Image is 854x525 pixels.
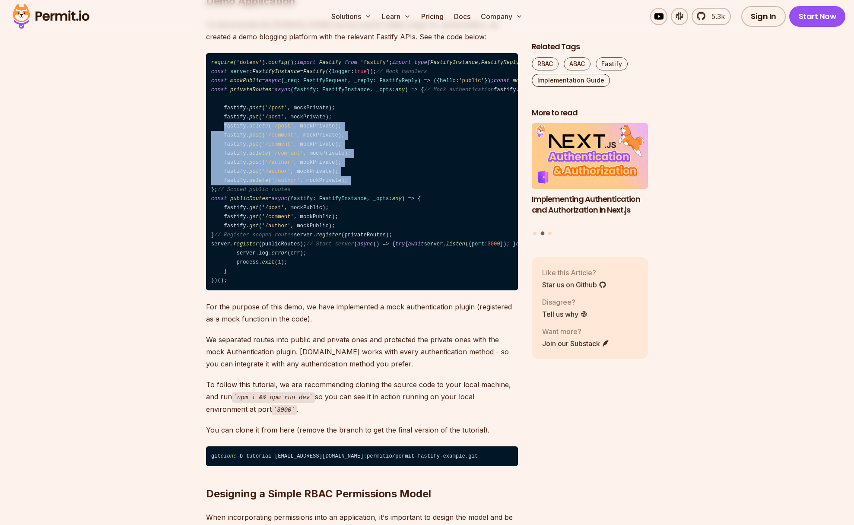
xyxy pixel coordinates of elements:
a: RBAC [532,57,559,70]
span: get [249,205,259,211]
span: port [472,241,484,247]
p: Want more? [542,326,610,337]
span: '/post' [262,114,284,120]
span: publicRoutes [230,196,268,202]
span: listen [446,241,465,247]
span: // Mock authentication [424,87,494,93]
span: any [392,196,402,202]
span: true [354,69,367,75]
span: import [392,60,411,66]
span: const [211,196,227,202]
span: put [249,169,259,175]
span: // Start server [306,241,354,247]
span: async [265,78,281,84]
span: mockPrivate [513,78,548,84]
span: // Mock handlers [376,69,427,75]
a: Pricing [418,8,447,25]
div: Posts [532,124,648,237]
span: delete [249,150,268,156]
span: '/comment' [265,132,297,138]
a: Docs [451,8,474,25]
span: delete [249,123,268,129]
p: To follow this tutorial, we are recommending cloning the source code to your local machine, and r... [206,379,518,415]
span: log [259,250,268,256]
button: Learn [378,8,414,25]
span: '/author' [262,223,290,229]
h2: Designing a Simple RBAC Permissions Model [206,452,518,501]
button: Go to slide 1 [533,232,537,235]
span: '/post' [265,105,287,111]
a: Sign In [741,6,786,27]
a: 5.3k [692,8,731,25]
img: Implementing Authentication and Authorization in Next.js [532,124,648,189]
button: Solutions [328,8,375,25]
code: npm i && npm run dev [232,392,315,403]
span: mockPublic [230,78,262,84]
a: ABAC [564,57,590,70]
span: error [271,250,287,256]
span: from [345,60,357,66]
span: '/author' [271,178,300,184]
span: catch [516,241,532,247]
a: Join our Substack [542,338,610,349]
span: const [211,69,227,75]
p: For the purpose of this demo, we have implemented a mock authentication plugin (registered as a m... [206,301,518,325]
span: '/author' [265,159,294,165]
span: get [249,223,259,229]
span: put [249,141,259,147]
span: await [408,241,424,247]
span: '/author' [262,169,290,175]
span: '/post' [271,123,293,129]
span: delete [249,178,268,184]
span: '/comment' [271,150,303,156]
span: Fastify [319,60,341,66]
h2: More to read [532,108,648,118]
span: async [271,196,287,202]
code: ( ). (); ; { , , } ; : = ({ : }); = ( ) => ({ : }); = ( ) => ({ : }); = ( ) => ({ : }); = ( ) => ... [206,53,518,291]
span: fastify: FastifyInstance, _opts: [291,196,402,202]
span: _req: FastifyRequest, _reply: FastifyReply [284,78,418,84]
span: 5.3k [706,11,725,22]
span: 1 [278,259,281,265]
h3: Implementing Authentication and Authorization in Next.js [532,194,648,216]
code: 3000 [272,405,297,415]
button: Company [477,8,526,25]
span: import [297,60,316,66]
a: Star us on Github [542,280,606,290]
span: const [494,78,510,84]
span: try [395,241,405,247]
p: Disagree? [542,297,588,307]
span: async [357,241,373,247]
span: 3000 [487,241,500,247]
li: 2 of 3 [532,124,648,226]
a: Start Now [789,6,846,27]
span: register [316,232,341,238]
code: git -b tutorial [EMAIL_ADDRESS][DOMAIN_NAME]:permitio/permit-fastify-example.git [206,446,518,466]
span: FastifyInstance [252,69,300,75]
span: '/post' [262,205,284,211]
a: Implementing Authentication and Authorization in Next.jsImplementing Authentication and Authoriza... [532,124,648,226]
a: Implementation Guide [532,74,610,87]
span: async [275,87,291,93]
span: config [268,60,287,66]
span: fastify: FastifyInstance, _opts: [294,87,405,93]
span: 'public' [459,78,484,84]
span: put [249,114,259,120]
span: get [249,214,259,220]
span: any [395,87,405,93]
button: Go to slide 2 [540,232,544,235]
span: logger [332,69,351,75]
span: FastifyInstance [430,60,478,66]
span: const [211,78,227,84]
span: '/comment' [262,141,294,147]
img: Permit logo [9,2,93,31]
span: 'dotenv' [237,60,262,66]
p: Like this Article? [542,267,606,278]
h2: Related Tags [532,41,648,52]
span: post [249,105,262,111]
span: post [249,132,262,138]
span: const [211,87,227,93]
span: '/comment' [262,214,294,220]
span: // Scoped public routes [217,187,290,193]
a: Fastify [596,57,628,70]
